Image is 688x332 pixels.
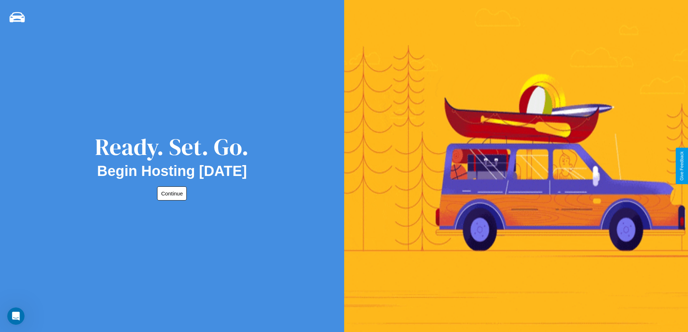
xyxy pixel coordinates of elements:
iframe: Intercom live chat [7,307,25,325]
h2: Begin Hosting [DATE] [97,163,247,179]
button: Continue [157,186,187,201]
div: Give Feedback [679,151,684,181]
div: Ready. Set. Go. [95,131,249,163]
